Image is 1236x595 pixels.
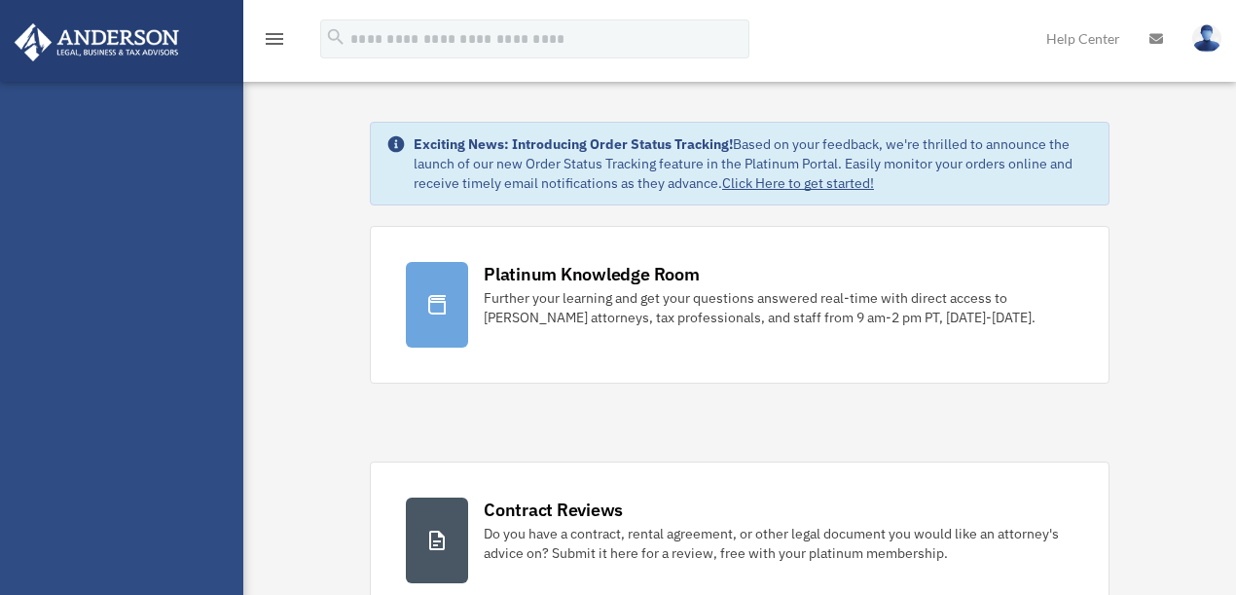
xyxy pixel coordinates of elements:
img: Anderson Advisors Platinum Portal [9,23,185,61]
strong: Exciting News: Introducing Order Status Tracking! [414,135,733,153]
a: Click Here to get started! [722,174,874,192]
a: menu [263,34,286,51]
div: Platinum Knowledge Room [484,262,700,286]
div: Do you have a contract, rental agreement, or other legal document you would like an attorney's ad... [484,524,1073,563]
div: Contract Reviews [484,498,623,522]
a: Platinum Knowledge Room Further your learning and get your questions answered real-time with dire... [370,226,1109,384]
i: search [325,26,346,48]
i: menu [263,27,286,51]
div: Further your learning and get your questions answered real-time with direct access to [PERSON_NAM... [484,288,1073,327]
img: User Pic [1192,24,1221,53]
div: Based on your feedback, we're thrilled to announce the launch of our new Order Status Tracking fe... [414,134,1093,193]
